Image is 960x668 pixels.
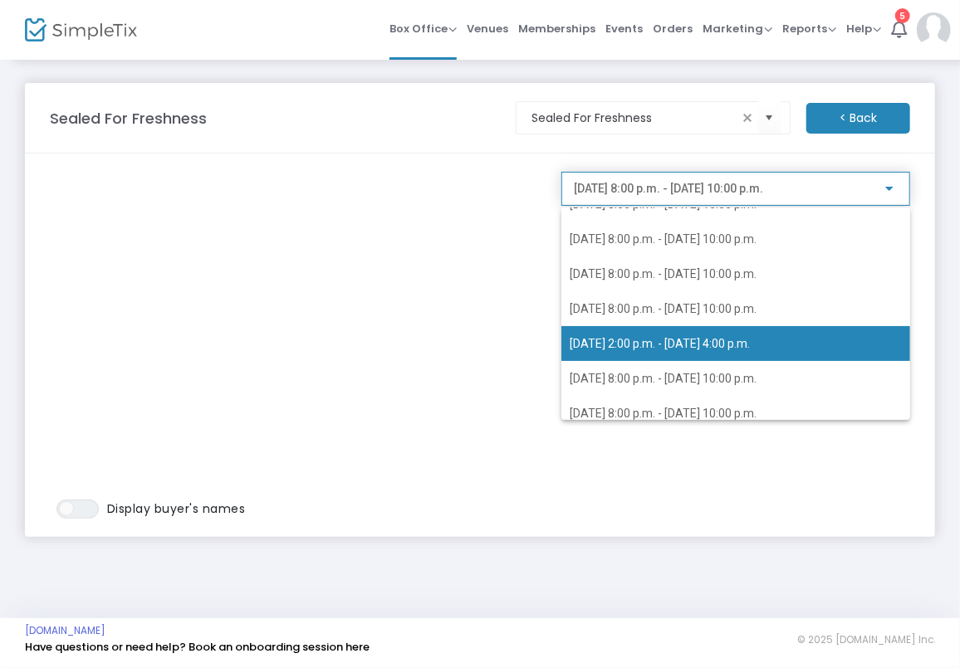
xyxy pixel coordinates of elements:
span: [DATE] 2:00 p.m. - [DATE] 4:00 p.m. [570,337,750,350]
span: [DATE] 8:00 p.m. - [DATE] 10:00 p.m. [570,302,757,315]
span: [DATE] 8:00 p.m. - [DATE] 10:00 p.m. [570,232,757,246]
span: [DATE] 8:00 p.m. - [DATE] 10:00 p.m. [570,267,757,280]
span: [DATE] 8:00 p.m. - [DATE] 10:00 p.m. [570,372,757,385]
span: [DATE] 8:00 p.m. - [DATE] 10:00 p.m. [570,407,757,420]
